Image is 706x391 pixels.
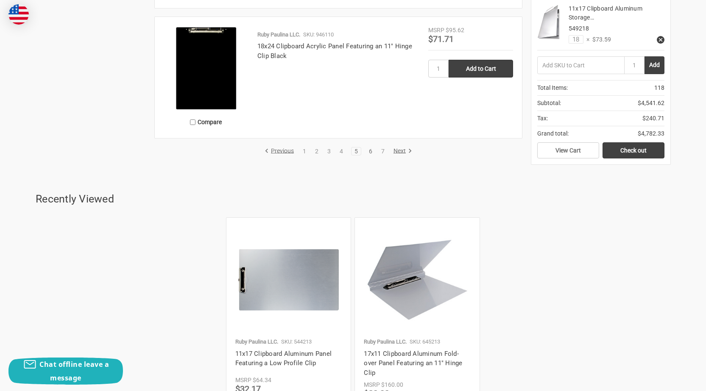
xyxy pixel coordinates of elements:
span: $240.71 [642,114,664,123]
a: 7 [378,148,388,154]
span: × [583,35,589,44]
h2: Recently Viewed [36,191,670,207]
div: MSRP [364,380,380,389]
a: 11x17 Clipboard Aluminum Storage… [569,5,642,21]
a: View Cart [537,142,599,158]
a: 6 [366,148,375,154]
input: Add SKU to Cart [537,56,624,74]
span: Grand total: [537,129,569,138]
span: 118 [654,83,664,92]
p: SKU: 946110 [303,31,334,39]
span: $71.71 [428,34,454,44]
a: 17x11 Clipboard Aluminum Fold-over Panel Featuring an 11" Hinge Clip [364,227,470,333]
a: Check out [603,142,664,158]
div: MSRP [235,376,251,385]
img: duty and tax information for United States [8,4,29,25]
span: $95.62 [446,27,464,33]
img: 17x11 Clipboard Aluminum Fold-over Panel Featuring an 11" Hinge Clip [364,238,470,322]
a: 17x11 Clipboard Aluminum Fold-over Panel Featuring an 11" Hinge Clip [364,350,462,377]
a: 11x17 Clipboard Aluminum Panel Featuring a Low Profile Clip [235,350,332,367]
span: Subtotal: [537,99,561,108]
a: 18x24 Clipboard Acrylic Panel Featuring an 11" Hinge Clip Black [257,42,412,60]
div: MSRP [428,26,444,35]
a: 2 [312,148,321,154]
a: 5 [352,148,361,154]
p: Ruby Paulina LLC. [235,338,278,346]
span: Chat offline leave a message [39,360,109,383]
img: 11x17 Clipboard Aluminum Storage Box Featuring a High Capacity Clip [537,4,563,40]
span: $73.59 [589,35,611,44]
img: 18x24 Clipboard Acrylic Panel Featuring an 11" Hinge Clip Black [164,26,248,111]
label: Compare [164,115,248,129]
span: $4,782.33 [638,129,664,138]
p: SKU: 544213 [281,338,312,346]
a: 4 [337,148,346,154]
span: Total Items: [537,83,568,92]
button: Add [645,56,664,74]
span: $160.00 [381,381,403,388]
p: SKU: 645213 [410,338,440,346]
span: Tax: [537,114,548,123]
a: 3 [324,148,334,154]
a: Previous [265,147,297,155]
button: Chat offline leave a message [8,358,123,385]
span: $4,541.62 [638,99,664,108]
a: 1 [300,148,309,154]
span: 549218 [569,25,589,32]
input: Compare [190,119,195,125]
img: 11x17 Clipboard Aluminum Panel Featuring a Low Profile Clip [235,227,342,333]
p: Ruby Paulina LLC. [364,338,407,346]
p: Ruby Paulina LLC. [257,31,300,39]
input: Add to Cart [449,60,513,78]
a: Next [391,147,412,155]
span: $64.34 [253,377,271,383]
